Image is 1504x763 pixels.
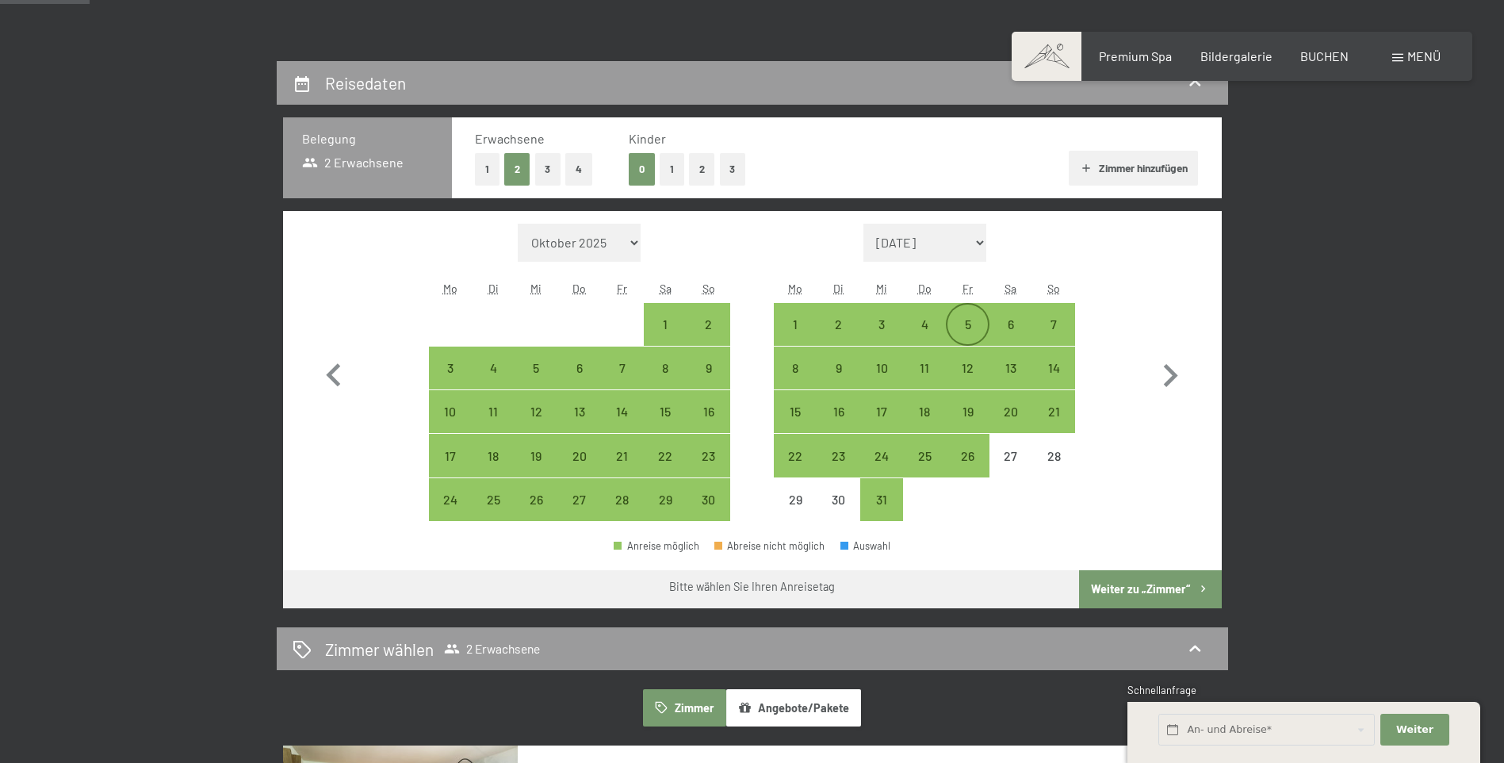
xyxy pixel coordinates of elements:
span: BUCHEN [1300,48,1349,63]
div: Tue Nov 04 2025 [472,347,515,389]
div: Wed Dec 31 2025 [860,478,903,521]
div: Thu Nov 06 2025 [558,347,601,389]
div: Thu Nov 20 2025 [558,434,601,477]
div: Anreise möglich [429,390,472,433]
div: Anreise möglich [644,434,687,477]
div: 17 [862,405,901,445]
div: Thu Dec 04 2025 [903,303,946,346]
div: 2 [819,318,859,358]
div: 25 [473,493,513,533]
div: Anreise nicht möglich [774,478,817,521]
div: Wed Dec 10 2025 [860,347,903,389]
div: Sat Dec 20 2025 [989,390,1032,433]
button: Zimmer [643,689,725,726]
div: Mon Dec 08 2025 [774,347,817,389]
div: Anreise möglich [429,347,472,389]
button: Vorheriger Monat [311,224,357,522]
div: Anreise möglich [860,390,903,433]
div: Sun Nov 16 2025 [687,390,729,433]
div: Anreise möglich [687,303,729,346]
div: Fri Nov 21 2025 [601,434,644,477]
div: Anreise nicht möglich [1032,434,1075,477]
button: 1 [660,153,684,186]
span: Erwachsene [475,131,545,146]
div: Anreise möglich [687,434,729,477]
div: 6 [560,362,599,401]
div: 28 [603,493,642,533]
span: Kinder [629,131,666,146]
div: Anreise möglich [558,434,601,477]
div: Fri Nov 28 2025 [601,478,644,521]
div: Anreise möglich [558,478,601,521]
div: Anreise möglich [515,347,557,389]
div: 15 [645,405,685,445]
button: Angebote/Pakete [726,689,861,726]
div: Thu Nov 27 2025 [558,478,601,521]
div: Sun Nov 23 2025 [687,434,729,477]
div: Mon Nov 10 2025 [429,390,472,433]
div: Sun Nov 09 2025 [687,347,729,389]
div: 17 [431,450,470,489]
div: 30 [819,493,859,533]
div: 19 [516,450,556,489]
div: Anreise möglich [860,478,903,521]
h2: Zimmer wählen [325,638,434,661]
div: Fri Nov 14 2025 [601,390,644,433]
div: 22 [775,450,815,489]
div: 12 [516,405,556,445]
div: 12 [947,362,987,401]
div: 18 [473,450,513,489]
div: Anreise möglich [946,434,989,477]
div: Anreise möglich [558,390,601,433]
abbr: Dienstag [488,282,499,295]
div: Anreise möglich [1032,303,1075,346]
div: 3 [862,318,901,358]
div: 24 [431,493,470,533]
div: Sat Nov 29 2025 [644,478,687,521]
div: Abreise nicht möglich [714,541,825,551]
div: Anreise möglich [860,347,903,389]
div: Anreise möglich [774,347,817,389]
div: Anreise möglich [472,390,515,433]
div: Mon Nov 03 2025 [429,347,472,389]
div: Thu Dec 25 2025 [903,434,946,477]
div: Sat Nov 08 2025 [644,347,687,389]
div: Anreise möglich [1032,347,1075,389]
div: Anreise möglich [946,347,989,389]
button: 2 [504,153,530,186]
button: Nächster Monat [1147,224,1193,522]
div: Anreise möglich [687,478,729,521]
div: Anreise möglich [860,434,903,477]
div: 19 [947,405,987,445]
div: Anreise möglich [687,347,729,389]
div: 14 [603,405,642,445]
div: Anreise möglich [817,390,860,433]
div: 26 [947,450,987,489]
div: Mon Nov 17 2025 [429,434,472,477]
button: 2 [689,153,715,186]
div: Anreise möglich [472,478,515,521]
div: 30 [688,493,728,533]
div: Anreise möglich [515,390,557,433]
div: Anreise möglich [774,434,817,477]
div: Tue Dec 30 2025 [817,478,860,521]
div: Tue Dec 23 2025 [817,434,860,477]
div: 14 [1034,362,1073,401]
a: Premium Spa [1099,48,1172,63]
div: 1 [775,318,815,358]
div: Anreise möglich [989,303,1032,346]
div: Anreise möglich [644,478,687,521]
div: Wed Dec 03 2025 [860,303,903,346]
div: Anreise möglich [989,347,1032,389]
div: 27 [560,493,599,533]
div: Anreise möglich [601,478,644,521]
div: 1 [645,318,685,358]
div: Sun Dec 21 2025 [1032,390,1075,433]
div: 6 [991,318,1031,358]
span: Schnellanfrage [1127,684,1196,696]
div: Tue Dec 09 2025 [817,347,860,389]
div: Anreise möglich [774,303,817,346]
button: 3 [720,153,746,186]
abbr: Donnerstag [572,282,586,295]
div: 3 [431,362,470,401]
